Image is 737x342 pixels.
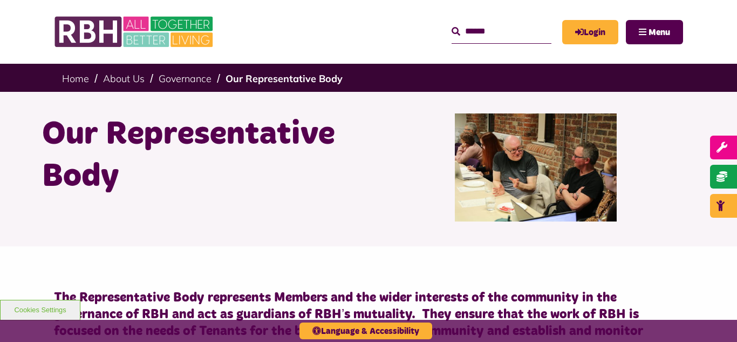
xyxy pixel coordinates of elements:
button: Language & Accessibility [299,323,432,339]
a: Our Representative Body [226,72,343,85]
a: About Us [103,72,145,85]
a: MyRBH [562,20,618,44]
span: Menu [649,28,670,37]
img: RBH [54,11,216,53]
a: Home [62,72,89,85]
iframe: Netcall Web Assistant for live chat [688,293,737,342]
img: Rep Body [455,113,617,222]
a: Governance [159,72,211,85]
h1: Our Representative Body [42,113,360,198]
button: Navigation [626,20,683,44]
